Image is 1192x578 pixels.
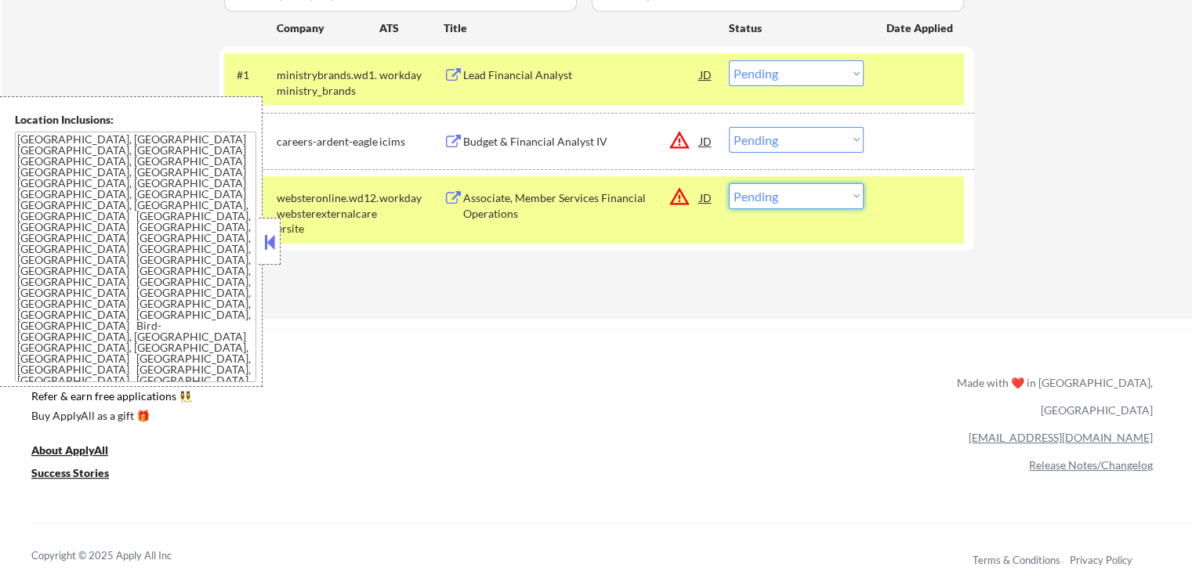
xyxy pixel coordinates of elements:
[31,410,188,421] div: Buy ApplyAll as a gift 🎁
[463,190,700,221] div: Associate, Member Services Financial Operations
[237,67,264,83] div: #1
[277,67,379,98] div: ministrybrands.wd1.ministry_brands
[1029,458,1153,471] a: Release Notes/Changelog
[31,407,188,427] a: Buy ApplyAll as a gift 🎁
[973,554,1060,566] a: Terms & Conditions
[886,20,955,36] div: Date Applied
[379,20,444,36] div: ATS
[1070,554,1132,566] a: Privacy Policy
[379,67,444,83] div: workday
[31,464,130,484] a: Success Stories
[15,112,256,128] div: Location Inclusions:
[31,548,212,564] div: Copyright © 2025 Apply All Inc
[277,190,379,237] div: websteronline.wd12.websterexternalcareersite
[31,466,109,479] u: Success Stories
[444,20,714,36] div: Title
[379,134,444,150] div: icims
[729,13,864,42] div: Status
[951,369,1153,424] div: Made with ❤️ in [GEOGRAPHIC_DATA], [GEOGRAPHIC_DATA]
[463,134,700,150] div: Budget & Financial Analyst IV
[698,183,714,211] div: JD
[277,134,379,150] div: careers-ardent-eagle
[698,60,714,89] div: JD
[463,67,700,83] div: Lead Financial Analyst
[668,129,690,151] button: warning_amber
[31,391,629,407] a: Refer & earn free applications 👯‍♀️
[379,190,444,206] div: workday
[277,20,379,36] div: Company
[969,431,1153,444] a: [EMAIL_ADDRESS][DOMAIN_NAME]
[698,127,714,155] div: JD
[31,443,108,457] u: About ApplyAll
[31,442,130,461] a: About ApplyAll
[668,186,690,208] button: warning_amber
